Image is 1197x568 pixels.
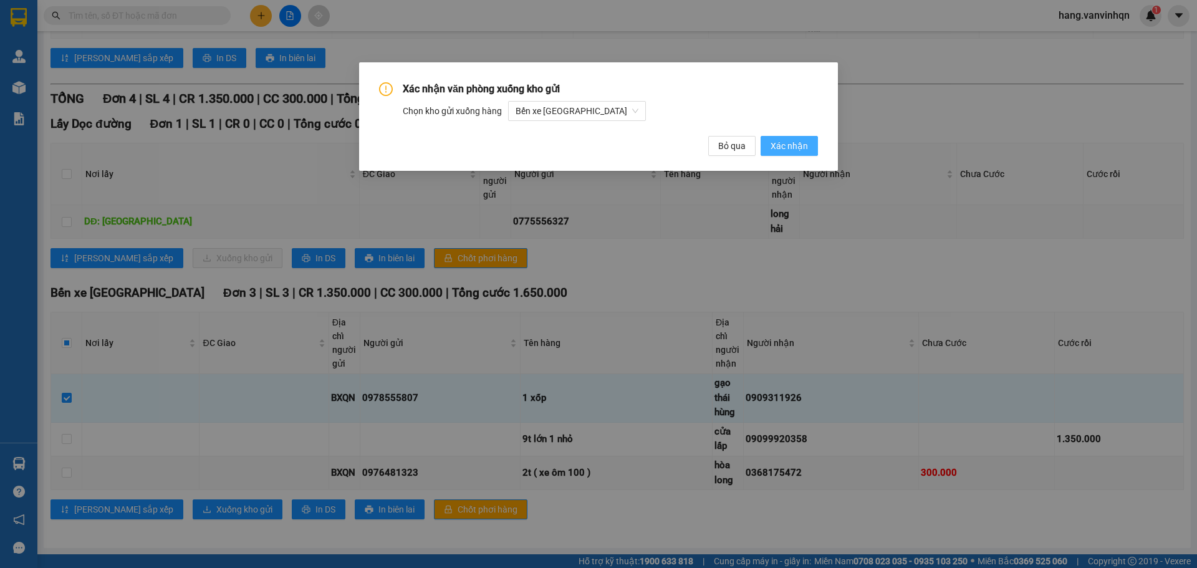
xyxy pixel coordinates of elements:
[718,139,746,153] span: Bỏ qua
[403,101,818,121] div: Chọn kho gửi xuống hàng
[708,136,756,156] button: Bỏ qua
[761,136,818,156] button: Xác nhận
[379,82,393,96] span: exclamation-circle
[403,83,560,95] span: Xác nhận văn phòng xuống kho gửi
[516,102,638,120] span: Bến xe Quảng Ngãi
[771,139,808,153] span: Xác nhận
